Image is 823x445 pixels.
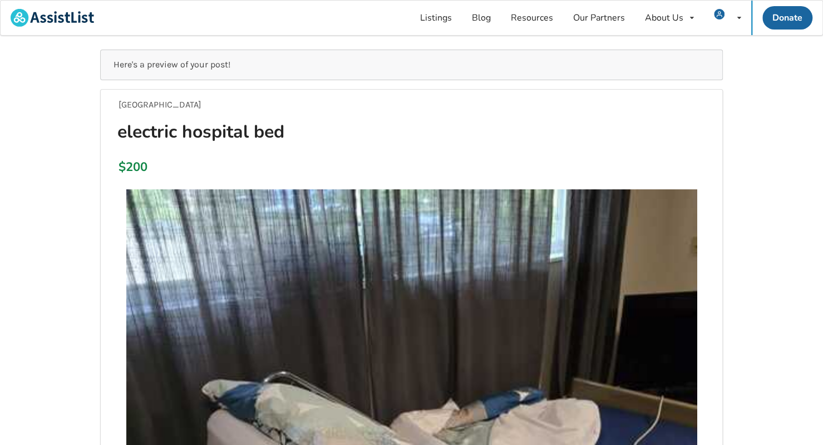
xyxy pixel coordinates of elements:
[114,58,709,71] p: Here's a preview of your post!
[119,159,139,175] div: $200
[563,1,635,35] a: Our Partners
[762,6,812,30] a: Donate
[11,9,94,27] img: assistlist-logo
[501,1,563,35] a: Resources
[109,120,524,143] h1: electric hospital bed
[410,1,462,35] a: Listings
[119,99,201,110] span: [GEOGRAPHIC_DATA]
[462,1,501,35] a: Blog
[714,9,725,19] img: user icon
[645,13,683,22] div: About Us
